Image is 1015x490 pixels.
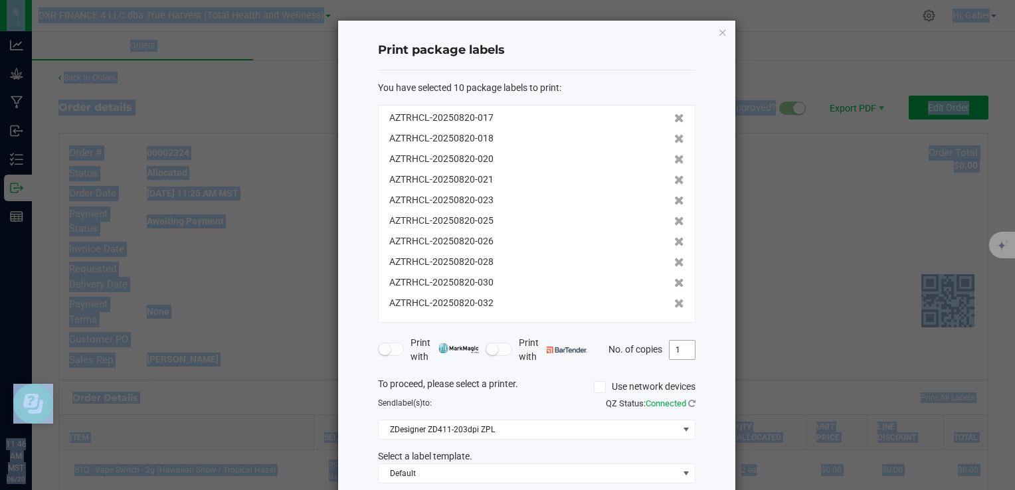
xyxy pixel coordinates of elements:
span: QZ Status: [606,398,695,408]
span: AZTRHCL-20250820-026 [389,234,494,248]
div: : [378,81,695,95]
span: AZTRHCL-20250820-023 [389,193,494,207]
span: No. of copies [608,343,662,354]
iframe: Resource center [13,384,53,424]
div: To proceed, please select a printer. [368,377,705,397]
span: ZDesigner ZD411-203dpi ZPL [379,420,678,439]
span: AZTRHCL-20250820-020 [389,152,494,166]
label: Use network devices [594,380,695,394]
span: AZTRHCL-20250820-030 [389,276,494,289]
span: AZTRHCL-20250820-018 [389,131,494,145]
span: AZTRHCL-20250820-017 [389,111,494,125]
h4: Print package labels [378,42,695,59]
span: Default [379,464,678,483]
span: AZTRHCL-20250820-028 [389,255,494,269]
div: Select a label template. [368,449,705,463]
span: AZTRHCL-20250820-021 [389,173,494,187]
span: Print with [519,336,587,364]
span: AZTRHCL-20250820-025 [389,214,494,228]
img: bartender.png [547,347,587,353]
span: Print with [411,336,479,364]
span: Send to: [378,398,432,408]
span: Connected [646,398,686,408]
span: You have selected 10 package labels to print [378,82,559,93]
img: mark_magic_cybra.png [438,343,479,353]
span: AZTRHCL-20250820-032 [389,296,494,310]
span: label(s) [396,398,422,408]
